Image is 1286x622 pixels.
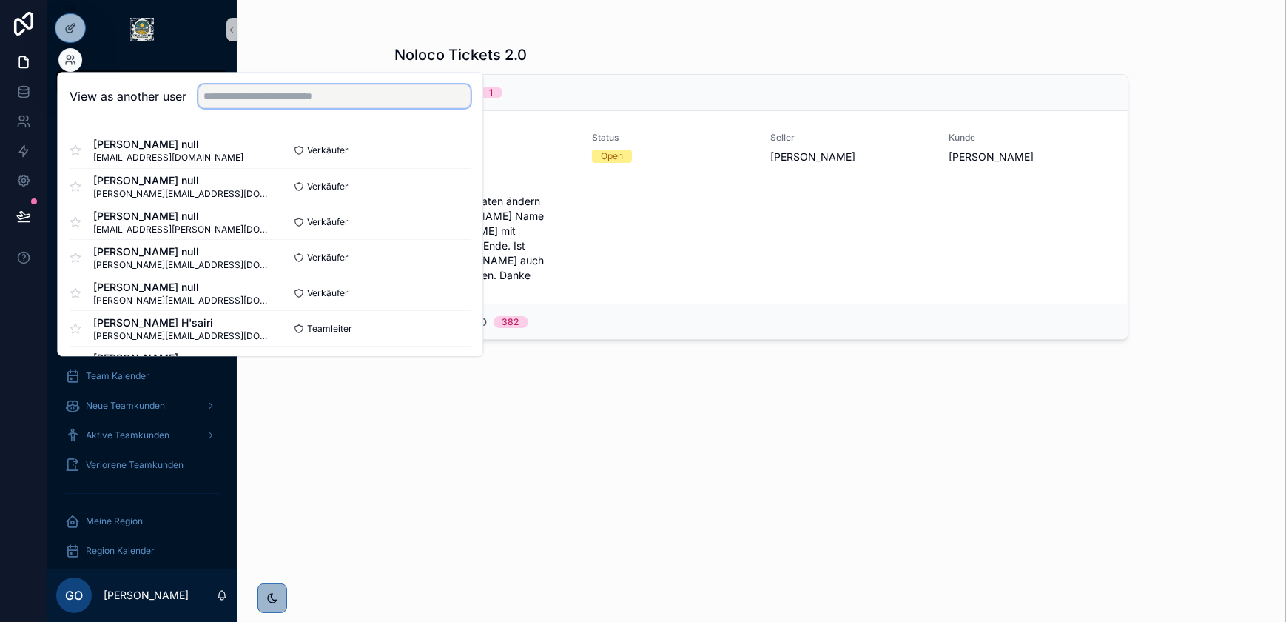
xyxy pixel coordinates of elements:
[307,252,349,264] span: Verkäufer
[56,70,228,96] a: Noloco Tickets 2.0
[130,18,154,41] img: App logo
[414,176,574,188] span: Anfrage
[307,181,349,193] span: Verkäufer
[93,209,270,224] span: [PERSON_NAME] null
[93,224,270,235] span: [EMAIL_ADDRESS][PERSON_NAME][DOMAIN_NAME]
[56,452,228,478] a: Verlorene Teamkunden
[86,459,184,471] span: Verlorene Teamkunden
[65,586,83,604] span: GO
[414,194,574,283] span: Bitte Kundendaten ändern im [PERSON_NAME] Name [PERSON_NAME] mit Doppel aa am Ende. Ist der [PERS...
[601,150,623,163] div: Open
[395,44,528,65] h1: Noloco Tickets 2.0
[47,59,237,569] div: scrollable content
[86,400,165,412] span: Neue Teamkunden
[949,150,1109,164] span: [PERSON_NAME]
[949,132,1109,144] span: Kunde
[93,280,270,295] span: [PERSON_NAME] null
[93,259,270,271] span: [PERSON_NAME][EMAIL_ADDRESS][DOMAIN_NAME]
[93,244,270,259] span: [PERSON_NAME] null
[56,247,228,274] a: [PERSON_NAME]
[56,508,228,535] a: Meine Region
[93,295,270,307] span: [PERSON_NAME][EMAIL_ADDRESS][DOMAIN_NAME]
[93,137,243,152] span: [PERSON_NAME] null
[307,323,352,335] span: Teamleiter
[56,277,228,304] a: Unterlagen
[56,538,228,564] a: Region Kalender
[93,351,270,366] span: [PERSON_NAME]
[86,429,169,441] span: Aktive Teamkunden
[56,158,228,185] a: Mein Kalender
[592,132,753,144] span: Status
[86,370,149,382] span: Team Kalender
[86,545,155,557] span: Region Kalender
[56,363,228,389] a: Team Kalender
[93,152,243,164] span: [EMAIL_ADDRESS][DOMAIN_NAME]
[490,87,494,98] div: 1
[414,132,574,144] span: Erstellt am
[93,188,270,200] span: [PERSON_NAME][EMAIL_ADDRESS][DOMAIN_NAME]
[56,392,228,419] a: Neue Teamkunden
[307,216,349,228] span: Verkäufer
[70,87,186,105] h2: View as another user
[56,129,228,155] a: Home
[93,173,270,188] span: [PERSON_NAME] null
[396,110,1128,304] a: Erstellt am[DATE] 08:04StatusOpenSeller[PERSON_NAME]Kunde[PERSON_NAME]AnfrageBitte Kundendaten än...
[104,588,189,603] p: [PERSON_NAME]
[93,315,270,330] span: [PERSON_NAME] H'sairi
[770,132,931,144] span: Seller
[93,330,270,342] span: [PERSON_NAME][EMAIL_ADDRESS][DOMAIN_NAME]
[307,144,349,156] span: Verkäufer
[56,333,228,360] a: Mein Team
[307,287,349,299] span: Verkäufer
[56,99,228,126] a: Monatliche Performance
[56,188,228,215] a: Neue Kunden
[502,316,519,328] div: 382
[56,218,228,244] a: Aktive Kunden
[770,150,931,164] span: [PERSON_NAME]
[56,422,228,449] a: Aktive Teamkunden
[86,515,143,527] span: Meine Region
[414,150,574,164] span: [DATE] 08:04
